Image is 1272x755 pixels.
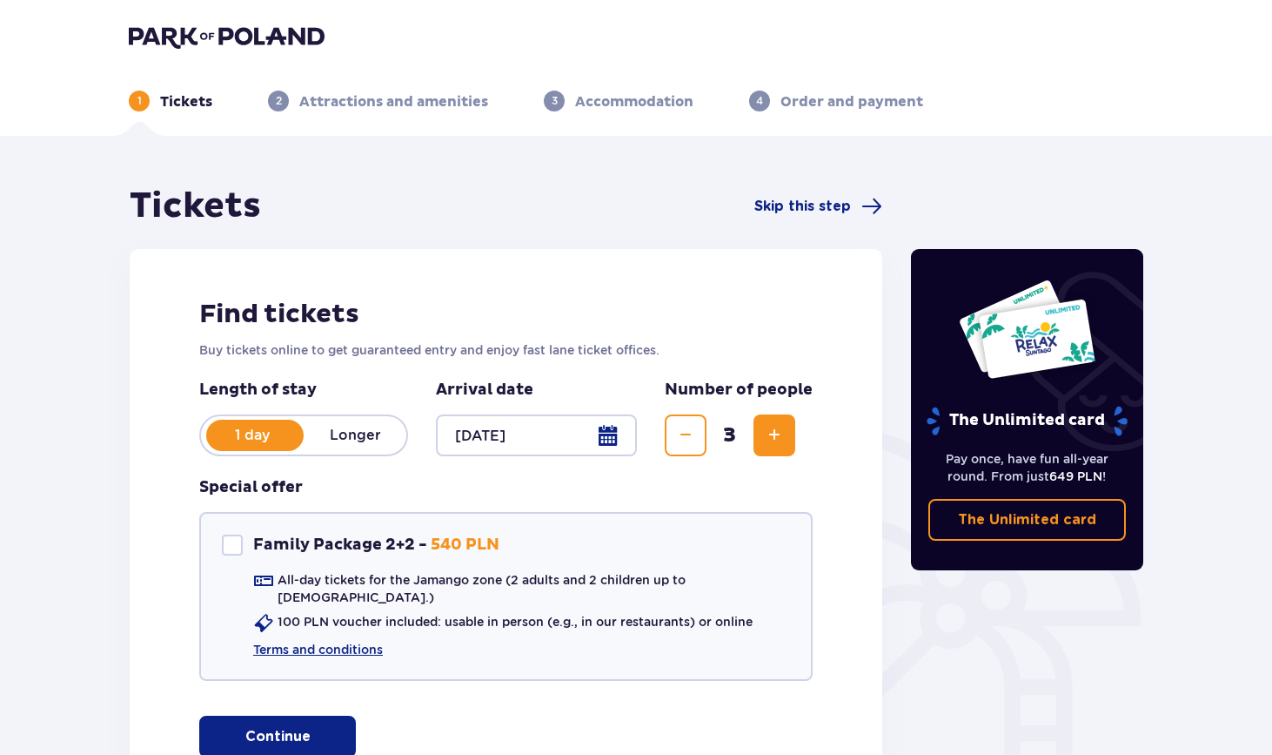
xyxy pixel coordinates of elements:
p: 1 day [201,426,304,445]
p: Continue [245,727,311,746]
img: Two entry cards to Suntago with the word 'UNLIMITED RELAX', featuring a white background with tro... [958,279,1096,380]
p: Arrival date [436,380,533,401]
button: Increase [753,415,795,456]
h1: Tickets [130,185,261,228]
div: 3Accommodation [544,91,693,111]
p: Longer [304,426,406,445]
p: 540 PLN [431,535,499,556]
p: The Unlimited card [958,510,1096,529]
span: 649 PLN [1049,469,1102,483]
p: Family Package 2+2 - [253,535,427,556]
p: All-day tickets for the Jamango zone (2 adults and 2 children up to [DEMOGRAPHIC_DATA].) [278,571,790,606]
p: Order and payment [780,92,923,111]
p: 100 PLN voucher included: usable in person (e.g., in our restaurants) or online [278,613,753,630]
p: 2 [276,93,282,109]
span: Skip this step [754,197,851,216]
div: 4Order and payment [749,91,923,111]
a: The Unlimited card [928,499,1127,541]
div: 1Tickets [129,91,212,111]
p: Accommodation [575,92,693,111]
img: Park of Poland logo [129,24,325,49]
p: Pay once, have fun all-year round. From just ! [928,450,1127,485]
h3: Special offer [199,477,303,498]
a: Skip this step [754,196,882,217]
p: The Unlimited card [925,406,1129,436]
h2: Find tickets [199,298,813,331]
p: 4 [756,93,763,109]
p: Buy tickets online to get guaranteed entry and enjoy fast lane ticket offices. [199,341,813,359]
p: Attractions and amenities [299,92,488,111]
p: Tickets [160,92,212,111]
span: 3 [710,422,750,448]
p: 1 [137,93,142,109]
p: 3 [552,93,558,109]
div: 2Attractions and amenities [268,91,488,111]
a: Terms and conditions [253,641,383,658]
button: Decrease [665,415,706,456]
p: Length of stay [199,380,408,401]
p: Number of people [665,380,813,401]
